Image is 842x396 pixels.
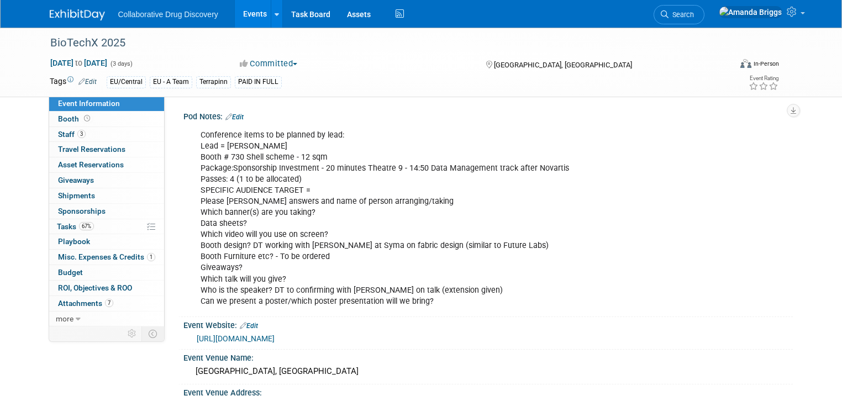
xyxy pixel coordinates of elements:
a: Budget [49,265,164,280]
a: Sponsorships [49,204,164,219]
span: [GEOGRAPHIC_DATA], [GEOGRAPHIC_DATA] [494,61,632,69]
span: Search [669,10,694,19]
a: [URL][DOMAIN_NAME] [197,334,275,343]
span: Attachments [58,299,113,308]
span: ROI, Objectives & ROO [58,283,132,292]
a: Staff3 [49,127,164,142]
span: 7 [105,299,113,307]
img: ExhibitDay [50,9,105,20]
div: PAID IN FULL [235,76,282,88]
a: ROI, Objectives & ROO [49,281,164,295]
span: more [56,314,73,323]
a: Booth [49,112,164,126]
td: Toggle Event Tabs [141,326,164,341]
div: EU/Central [107,76,146,88]
span: Booth [58,114,92,123]
img: Format-Inperson.png [740,59,751,68]
span: Collaborative Drug Discovery [118,10,218,19]
a: Playbook [49,234,164,249]
div: Conference items to be planned by lead: Lead = [PERSON_NAME] Booth # 730 Shell scheme - 12 sqm Pa... [193,124,675,313]
td: Personalize Event Tab Strip [123,326,142,341]
span: Tasks [57,222,94,231]
a: Attachments7 [49,296,164,311]
a: Shipments [49,188,164,203]
a: Event Information [49,96,164,111]
span: Budget [58,268,83,277]
span: 3 [77,130,86,138]
a: Edit [78,78,97,86]
a: Edit [225,113,244,121]
div: EU - A Team [150,76,192,88]
span: (3 days) [109,60,133,67]
span: Travel Reservations [58,145,125,154]
div: In-Person [753,60,779,68]
span: [DATE] [DATE] [50,58,108,68]
button: Committed [236,58,302,70]
a: Travel Reservations [49,142,164,157]
a: Misc. Expenses & Credits1 [49,250,164,265]
div: Event Website: [183,317,793,331]
img: Amanda Briggs [719,6,782,18]
div: Terrapinn [196,76,231,88]
span: Sponsorships [58,207,106,215]
span: Asset Reservations [58,160,124,169]
div: Event Format [671,57,779,74]
span: Shipments [58,191,95,200]
div: [GEOGRAPHIC_DATA], [GEOGRAPHIC_DATA] [192,363,785,380]
div: Pod Notes: [183,108,793,123]
a: Search [654,5,704,24]
span: Misc. Expenses & Credits [58,252,155,261]
a: Tasks67% [49,219,164,234]
span: Event Information [58,99,120,108]
span: Playbook [58,237,90,246]
span: 1 [147,253,155,261]
td: Tags [50,76,97,88]
div: Event Venue Name: [183,350,793,363]
a: Asset Reservations [49,157,164,172]
span: Booth not reserved yet [82,114,92,123]
a: Edit [240,322,258,330]
span: 67% [79,222,94,230]
div: Event Rating [749,76,778,81]
div: BioTechX 2025 [46,33,717,53]
a: more [49,311,164,326]
span: Staff [58,130,86,139]
span: to [73,59,84,67]
a: Giveaways [49,173,164,188]
span: Giveaways [58,176,94,184]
